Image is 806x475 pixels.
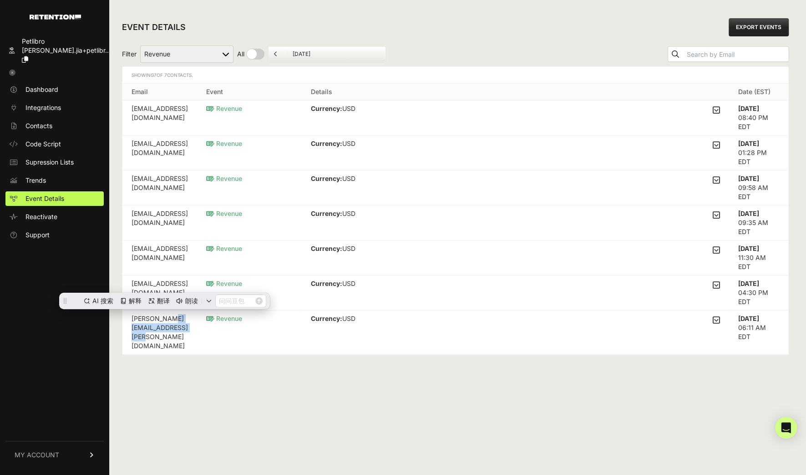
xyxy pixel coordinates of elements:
th: Event [197,84,302,100]
th: Date (EST) [729,84,788,100]
p: USD [311,314,405,323]
p: USD [311,174,404,183]
p: USD [311,104,405,113]
td: 11:30 AM EDT [729,240,788,275]
strong: Currency: [311,210,342,217]
strong: Currency: [311,245,342,252]
span: Support [25,230,50,240]
span: Dashboard [25,85,58,94]
td: [EMAIL_ADDRESS][DOMAIN_NAME] [122,205,197,240]
strong: Currency: [311,175,342,182]
span: Event Details [25,194,64,203]
td: 09:35 AM EDT [729,205,788,240]
td: [EMAIL_ADDRESS][DOMAIN_NAME] [122,275,197,310]
p: USD [311,139,404,148]
span: Integrations [25,103,61,112]
a: Code Script [5,137,104,151]
td: [EMAIL_ADDRESS][DOMAIN_NAME] [122,135,197,170]
span: Revenue [206,280,242,287]
span: Code Script [25,140,61,149]
td: 01:28 PM EDT [729,135,788,170]
span: Reactivate [25,212,57,221]
select: Filter [140,45,233,63]
td: 08:40 PM EDT [729,100,788,135]
th: Email [122,84,197,100]
a: Reactivate [5,210,104,224]
strong: Currency: [311,105,342,112]
strong: Currency: [311,280,342,287]
span: Revenue [206,210,242,217]
td: 04:30 PM EDT [729,275,788,310]
a: Event Details [5,191,104,206]
span: Contacts. [163,72,193,78]
th: Details [302,84,729,100]
a: MY ACCOUNT [5,441,104,469]
strong: [DATE] [738,105,759,112]
span: [PERSON_NAME].jia+petlibr... [22,46,111,54]
a: Trends [5,173,104,188]
span: Filter [122,50,137,59]
td: [EMAIL_ADDRESS][DOMAIN_NAME] [122,170,197,205]
td: 06:11 AM EDT [729,310,788,355]
span: MY ACCOUNT [15,450,59,460]
span: 7 [154,72,157,78]
td: 09:58 AM EDT [729,170,788,205]
span: Revenue [206,140,242,147]
p: USD [311,279,404,288]
td: [EMAIL_ADDRESS][DOMAIN_NAME] [122,100,197,135]
span: Contacts [25,121,52,130]
a: Petlibro [PERSON_NAME].jia+petlibr... [5,34,104,67]
p: USD [311,209,405,218]
span: Revenue [206,175,242,182]
strong: [DATE] [738,315,759,322]
input: Search by Email [685,48,788,61]
td: [PERSON_NAME][EMAIL_ADDRESS][PERSON_NAME][DOMAIN_NAME] [122,310,197,355]
div: Open Intercom Messenger [775,417,797,439]
strong: [DATE] [738,280,759,287]
h2: EVENT DETAILS [122,21,186,34]
span: Supression Lists [25,158,74,167]
a: EXPORT EVENTS [729,18,789,36]
span: Revenue [206,105,242,112]
td: [EMAIL_ADDRESS][DOMAIN_NAME] [122,240,197,275]
strong: [DATE] [738,140,759,147]
div: Showing of [132,70,193,80]
span: Revenue [206,245,242,252]
a: Supression Lists [5,155,104,170]
span: 7 [164,72,167,78]
strong: Currency: [311,140,342,147]
strong: [DATE] [738,245,759,252]
a: Dashboard [5,82,104,97]
img: Retention.com [30,15,81,20]
span: Revenue [206,315,242,322]
a: Contacts [5,119,104,133]
strong: [DATE] [738,175,759,182]
strong: [DATE] [738,210,759,217]
p: USD [311,244,404,253]
a: Integrations [5,100,104,115]
div: Petlibro [22,37,111,46]
a: Support [5,228,104,242]
span: Trends [25,176,46,185]
strong: Currency: [311,315,342,322]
